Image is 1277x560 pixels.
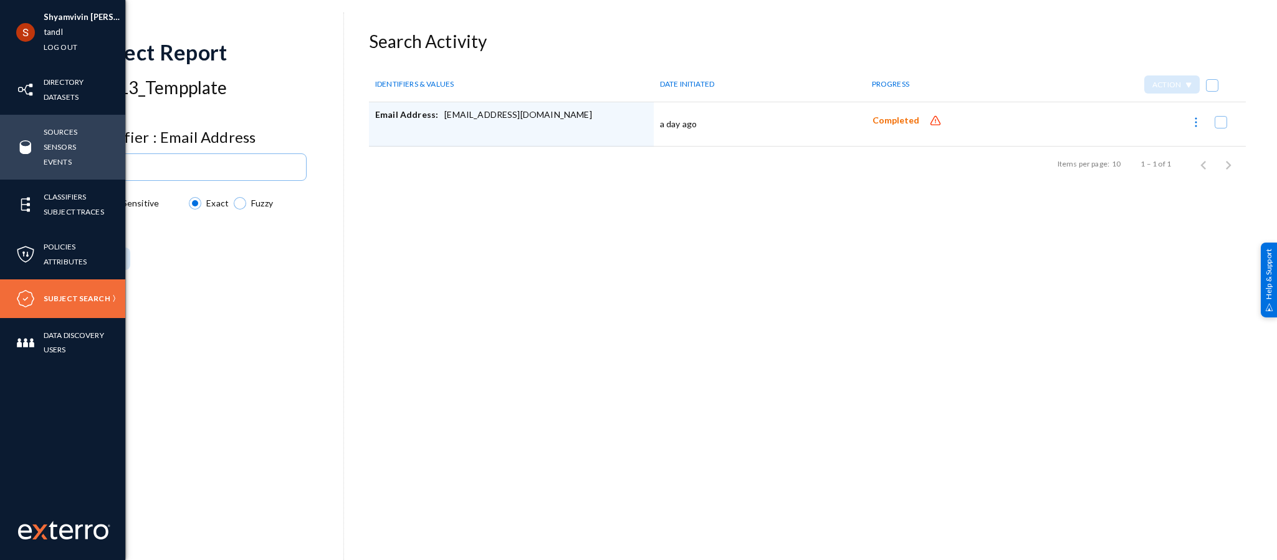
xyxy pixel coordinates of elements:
[201,196,229,210] span: Exact
[44,291,110,306] a: Subject Search
[1261,243,1277,317] div: Help & Support
[18,521,110,539] img: exterro-work-mark.svg
[1141,158,1171,170] div: 1 – 1 of 1
[1058,158,1109,170] div: Items per page:
[16,80,35,99] img: icon-inventory.svg
[369,67,654,102] th: IDENTIFIERS & VALUES
[16,195,35,214] img: icon-elements.svg
[1265,303,1273,311] img: help_support.svg
[16,245,35,264] img: icon-policies.svg
[873,115,919,126] span: Completed
[44,254,87,269] a: Attributes
[16,334,35,352] img: icon-members.svg
[375,109,438,120] span: Email Address:
[16,23,35,42] img: ACg8ocLCHWB70YVmYJSZIkanuWRMiAOKj9BOxslbKTvretzi-06qRA=s96-c
[863,109,929,132] button: Completed
[44,239,75,254] a: Policies
[44,25,63,39] a: tandl
[44,90,79,104] a: Datasets
[44,10,125,25] li: Shyamvivin [PERSON_NAME] [PERSON_NAME]
[82,39,343,65] div: Subject Report
[654,67,856,102] th: DATE INITIATED
[44,75,84,89] a: Directory
[44,125,77,139] a: Sources
[654,102,856,147] td: a day ago
[82,77,343,99] h3: Oct_13_Tempplate
[44,190,86,204] a: Classifiers
[1191,152,1216,176] button: Previous page
[82,128,343,147] h4: Identifier : Email Address
[1216,152,1241,176] button: Next page
[375,109,648,140] div: [EMAIL_ADDRESS][DOMAIN_NAME]
[16,138,35,157] img: icon-sources.svg
[929,115,942,127] img: icon-alert.svg
[246,196,273,210] span: Fuzzy
[44,40,77,54] a: Log out
[44,205,104,219] a: Subject Traces
[856,67,1027,102] th: PROGRESS
[44,140,76,154] a: Sensors
[44,155,72,169] a: Events
[1190,116,1202,128] img: icon-more.svg
[16,289,35,308] img: icon-compliance.svg
[44,328,125,357] a: Data Discovery Users
[1112,158,1121,170] div: 10
[32,524,47,539] img: exterro-logo.svg
[369,31,1246,52] h3: Search Activity
[100,194,159,213] span: Case Sensitive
